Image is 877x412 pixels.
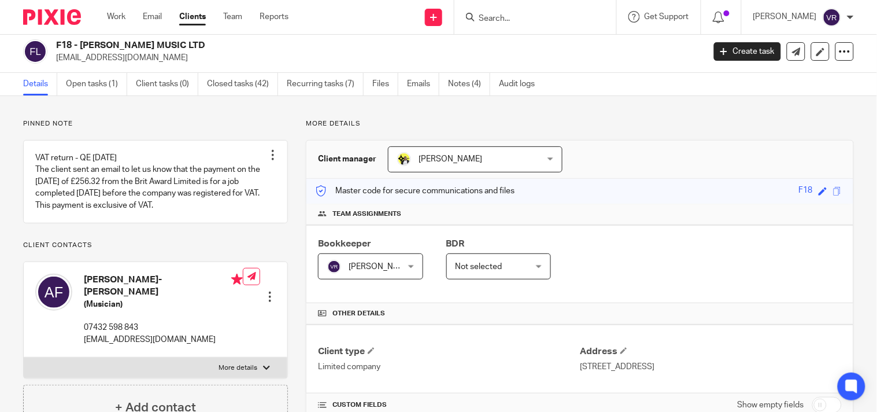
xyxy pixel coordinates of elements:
[23,73,57,95] a: Details
[580,361,842,373] p: [STREET_ADDRESS]
[499,73,543,95] a: Audit logs
[327,260,341,274] img: svg%3E
[84,299,243,310] h5: (Musician)
[23,9,81,25] img: Pixie
[84,274,243,299] h4: [PERSON_NAME]-[PERSON_NAME]
[372,73,398,95] a: Files
[23,241,288,250] p: Client contacts
[753,11,817,23] p: [PERSON_NAME]
[219,363,257,373] p: More details
[56,39,568,51] h2: F18 - [PERSON_NAME] MUSIC LTD
[332,309,385,318] span: Other details
[107,11,125,23] a: Work
[448,73,490,95] a: Notes (4)
[349,263,412,271] span: [PERSON_NAME]
[84,334,243,345] p: [EMAIL_ADDRESS][DOMAIN_NAME]
[179,11,206,23] a: Clients
[645,13,689,21] span: Get Support
[23,119,288,128] p: Pinned note
[318,361,580,373] p: Limited company
[738,399,804,411] label: Show empty fields
[56,52,697,64] p: [EMAIL_ADDRESS][DOMAIN_NAME]
[318,153,376,165] h3: Client manager
[223,11,242,23] a: Team
[318,239,371,248] span: Bookkeeper
[419,155,482,163] span: [PERSON_NAME]
[332,209,401,219] span: Team assignments
[397,152,411,166] img: Carine-Starbridge.jpg
[318,345,580,358] h4: Client type
[306,119,854,128] p: More details
[35,274,72,311] img: svg%3E
[66,73,127,95] a: Open tasks (1)
[287,73,364,95] a: Recurring tasks (7)
[580,345,842,358] h4: Address
[799,185,813,198] div: F18
[231,274,243,285] i: Primary
[478,14,582,24] input: Search
[407,73,439,95] a: Emails
[260,11,288,23] a: Reports
[823,8,841,27] img: svg%3E
[23,39,47,64] img: svg%3E
[446,239,465,248] span: BDR
[318,400,580,410] h4: CUSTOM FIELDS
[84,322,243,333] p: 07432 598 843
[315,185,515,197] p: Master code for secure communications and files
[714,42,781,61] a: Create task
[136,73,198,95] a: Client tasks (0)
[207,73,278,95] a: Closed tasks (42)
[143,11,162,23] a: Email
[456,263,502,271] span: Not selected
